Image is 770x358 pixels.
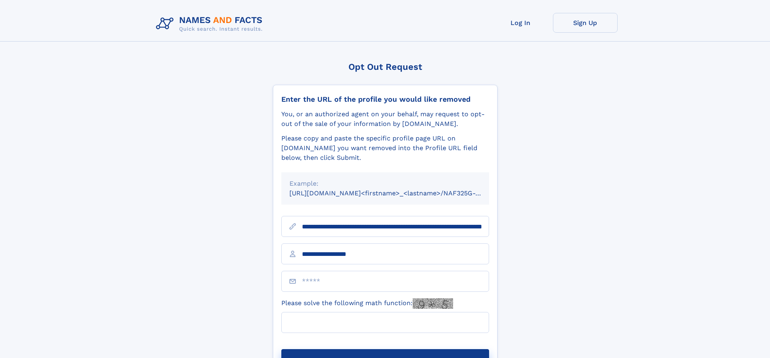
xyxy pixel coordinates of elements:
[553,13,618,33] a: Sign Up
[281,95,489,104] div: Enter the URL of the profile you would like removed
[281,109,489,129] div: You, or an authorized agent on your behalf, may request to opt-out of the sale of your informatio...
[281,134,489,163] div: Please copy and paste the specific profile page URL on [DOMAIN_NAME] you want removed into the Pr...
[488,13,553,33] a: Log In
[289,189,504,197] small: [URL][DOMAIN_NAME]<firstname>_<lastname>/NAF325G-xxxxxxxx
[281,298,453,309] label: Please solve the following math function:
[273,62,498,72] div: Opt Out Request
[153,13,269,35] img: Logo Names and Facts
[289,179,481,188] div: Example:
